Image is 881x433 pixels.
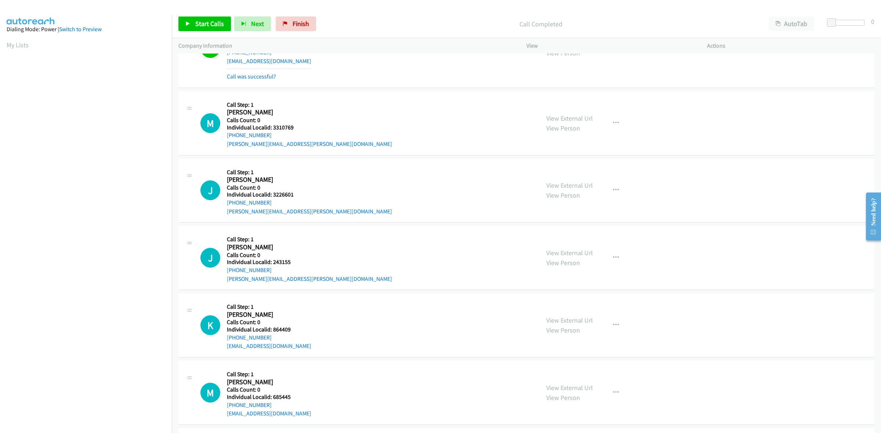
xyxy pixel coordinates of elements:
a: [PHONE_NUMBER] [227,401,272,408]
a: View External Url [546,249,593,257]
a: [PHONE_NUMBER] [227,49,272,56]
p: View [526,41,694,50]
h5: Calls Count: 0 [227,319,311,326]
span: Start Calls [195,19,224,28]
h2: [PERSON_NAME] [227,176,302,184]
a: [PHONE_NUMBER] [227,199,272,206]
p: Call Completed [326,19,755,29]
h5: Calls Count: 0 [227,184,392,191]
a: [PERSON_NAME][EMAIL_ADDRESS][PERSON_NAME][DOMAIN_NAME] [227,140,392,147]
h2: [PERSON_NAME] [227,378,302,386]
a: View External Url [546,181,593,190]
h5: Individual Localid: 685445 [227,393,311,401]
h5: Individual Localid: 864409 [227,326,311,333]
div: The call is yet to be attempted [200,315,220,335]
h5: Individual Localid: 3226601 [227,191,392,198]
a: Switch to Preview [59,26,102,33]
div: The call is yet to be attempted [200,180,220,200]
a: View External Url [546,316,593,324]
iframe: Resource Center [860,187,881,246]
span: Next [251,19,264,28]
span: Finish [293,19,309,28]
h2: [PERSON_NAME] [227,108,302,117]
a: View External Url [546,384,593,392]
a: View Person [546,124,580,132]
iframe: Dialpad [7,56,172,405]
h5: Calls Count: 0 [227,252,392,259]
div: Delay between calls (in seconds) [831,20,864,26]
h5: Call Step: 1 [227,303,311,311]
a: View Person [546,326,580,334]
a: View External Url [546,114,593,122]
h5: Call Step: 1 [227,236,392,243]
button: AutoTab [769,16,814,31]
a: [EMAIL_ADDRESS][DOMAIN_NAME] [227,342,311,349]
a: My Lists [7,41,29,49]
h1: K [200,315,220,335]
a: Start Calls [178,16,231,31]
h1: M [200,383,220,403]
a: [EMAIL_ADDRESS][DOMAIN_NAME] [227,58,311,65]
a: View Person [546,49,580,57]
h1: M [200,113,220,133]
h1: J [200,180,220,200]
a: View Person [546,258,580,267]
button: Next [234,16,271,31]
h2: [PERSON_NAME] [227,243,302,252]
div: Dialing Mode: Power | [7,25,165,34]
a: [EMAIL_ADDRESS][DOMAIN_NAME] [227,410,311,417]
a: Call was successful? [227,73,276,80]
div: 0 [871,16,874,26]
h5: Call Step: 1 [227,371,311,378]
h2: [PERSON_NAME] [227,311,302,319]
h5: Individual Localid: 3310769 [227,124,392,131]
h5: Calls Count: 0 [227,117,392,124]
a: [PHONE_NUMBER] [227,267,272,274]
a: View Person [546,191,580,199]
h1: J [200,248,220,268]
a: [PERSON_NAME][EMAIL_ADDRESS][PERSON_NAME][DOMAIN_NAME] [227,208,392,215]
div: The call is yet to be attempted [200,383,220,403]
p: Actions [707,41,874,50]
h5: Call Step: 1 [227,169,392,176]
a: [PERSON_NAME][EMAIL_ADDRESS][PERSON_NAME][DOMAIN_NAME] [227,275,392,282]
a: [PHONE_NUMBER] [227,334,272,341]
p: Company Information [178,41,513,50]
h5: Call Step: 1 [227,101,392,109]
a: View Person [546,393,580,402]
h5: Calls Count: 0 [227,386,311,393]
h5: Individual Localid: 243155 [227,258,392,266]
a: [PHONE_NUMBER] [227,132,272,139]
div: The call is yet to be attempted [200,248,220,268]
a: Finish [276,16,316,31]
